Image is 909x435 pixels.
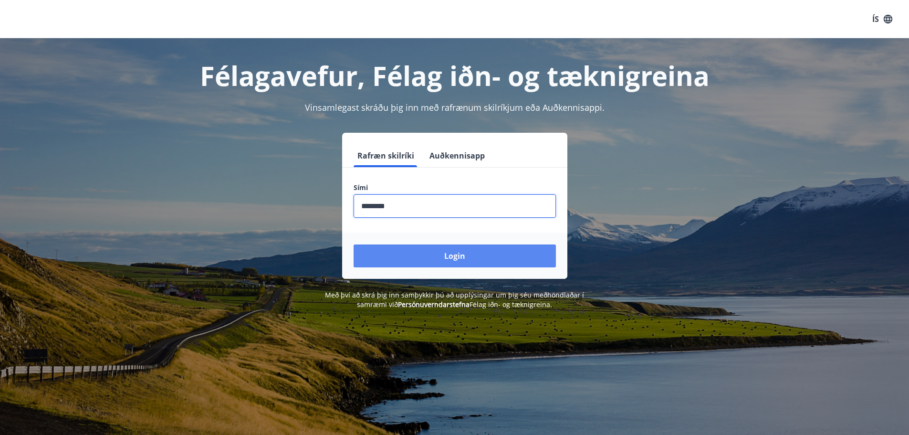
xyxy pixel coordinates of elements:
[354,244,556,267] button: Login
[398,300,470,309] a: Persónuverndarstefna
[325,290,584,309] span: Með því að skrá þig inn samþykkir þú að upplýsingar um þig séu meðhöndlaðar í samræmi við Félag i...
[354,144,418,167] button: Rafræn skilríki
[867,11,898,28] button: ÍS
[123,57,787,94] h1: Félagavefur, Félag iðn- og tæknigreina
[354,183,556,192] label: Sími
[426,144,489,167] button: Auðkennisapp
[305,102,605,113] span: Vinsamlegast skráðu þig inn með rafrænum skilríkjum eða Auðkennisappi.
